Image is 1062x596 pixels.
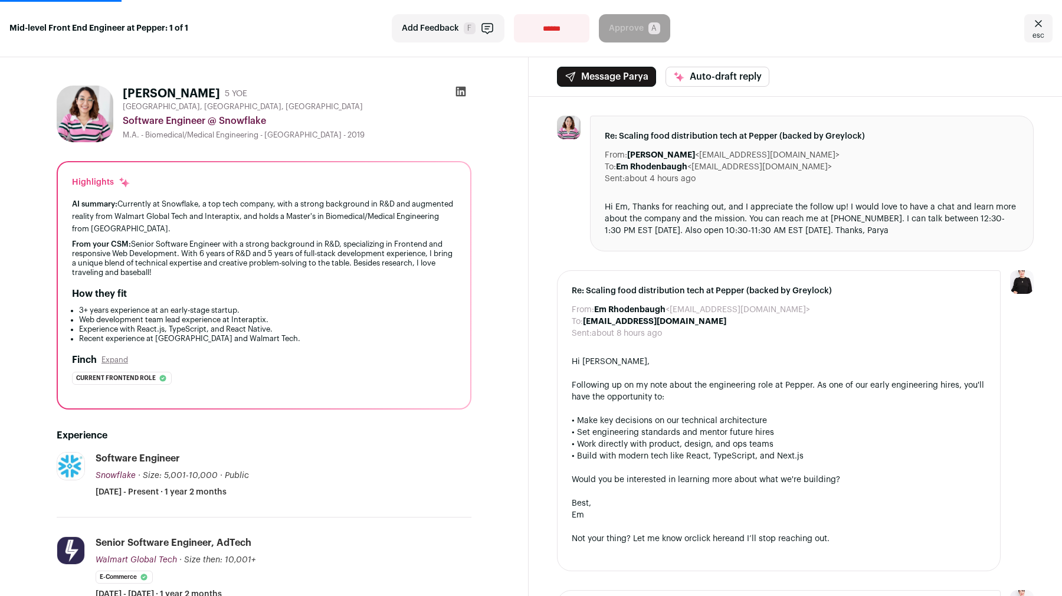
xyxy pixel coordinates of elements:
[627,151,695,159] b: [PERSON_NAME]
[123,114,471,128] div: Software Engineer @ Snowflake
[572,450,986,462] div: • Build with modern tech like React, TypeScript, and Next.js
[572,415,986,427] div: • Make key decisions on our technical architecture
[79,306,456,315] li: 3+ years experience at an early-stage startup.
[225,471,249,480] span: Public
[138,471,218,480] span: · Size: 5,001-10,000
[72,353,97,367] h2: Finch
[72,240,456,277] div: Senior Software Engineer with a strong background in R&D, specializing in Frontend and responsive...
[572,285,986,297] span: Re: Scaling food distribution tech at Pepper (backed by Greylock)
[666,67,769,87] button: Auto-draft reply
[594,306,666,314] b: Em Rhodenbaugh
[96,452,180,465] div: Software Engineer
[96,556,177,564] span: Walmart Global Tech
[1024,14,1053,42] a: Close
[605,130,1019,142] span: Re: Scaling food distribution tech at Pepper (backed by Greylock)
[79,334,456,343] li: Recent experience at [GEOGRAPHIC_DATA] and Walmart Tech.
[96,571,153,584] li: E-commerce
[402,22,459,34] span: Add Feedback
[572,356,986,368] div: Hi [PERSON_NAME],
[616,163,687,171] b: Em Rhodenbaugh
[72,198,456,235] div: Currently at Snowflake, a top tech company, with a strong background in R&D and augmented reality...
[605,161,616,173] dt: To:
[583,317,726,326] b: [EMAIL_ADDRESS][DOMAIN_NAME]
[616,161,832,173] dd: <[EMAIL_ADDRESS][DOMAIN_NAME]>
[572,497,986,509] div: Best,
[57,86,113,142] img: 2e040f5ea8e430a2e0e42a7db30c81b532acc8c36c9d46316864f0f093ee5a1b.jpg
[9,22,188,34] strong: Mid-level Front End Engineer at Pepper: 1 of 1
[72,200,117,208] span: AI summary:
[123,86,220,102] h1: [PERSON_NAME]
[76,372,156,384] span: Current frontend role
[101,355,128,365] button: Expand
[572,328,592,339] dt: Sent:
[572,533,986,545] div: Not your thing? Let me know or and I’ll stop reaching out.
[57,453,84,480] img: 86f8c63b74521edf3df2220c8bc1d18e0971211d92f026f75a53dcf2340db80a.jpg
[79,315,456,325] li: Web development team lead experience at Interaptix.
[605,173,625,185] dt: Sent:
[572,438,986,450] div: • Work directly with product, design, and ops teams
[57,428,471,443] h2: Experience
[605,149,627,161] dt: From:
[392,14,504,42] button: Add Feedback F
[692,535,730,543] a: click here
[79,325,456,334] li: Experience with React.js, TypeScript, and React Native.
[572,509,986,521] div: Em
[1010,270,1034,294] img: 9240684-medium_jpg
[572,316,583,328] dt: To:
[464,22,476,34] span: F
[572,474,986,486] div: Would you be interested in learning more about what we're building?
[557,116,581,139] img: 2e040f5ea8e430a2e0e42a7db30c81b532acc8c36c9d46316864f0f093ee5a1b.jpg
[625,173,696,185] dd: about 4 hours ago
[225,88,247,100] div: 5 YOE
[123,102,363,112] span: [GEOGRAPHIC_DATA], [GEOGRAPHIC_DATA], [GEOGRAPHIC_DATA]
[594,304,810,316] dd: <[EMAIL_ADDRESS][DOMAIN_NAME]>
[72,287,127,301] h2: How they fit
[1032,31,1044,40] span: esc
[179,556,255,564] span: · Size then: 10,001+
[557,67,656,87] button: Message Parya
[96,471,136,480] span: Snowflake
[572,379,986,403] div: Following up on my note about the engineering role at Pepper. As one of our early engineering hir...
[96,536,251,549] div: Senior Software Engineer, AdTech
[627,149,840,161] dd: <[EMAIL_ADDRESS][DOMAIN_NAME]>
[592,328,662,339] dd: about 8 hours ago
[572,304,594,316] dt: From:
[220,470,222,482] span: ·
[72,176,130,188] div: Highlights
[96,486,227,498] span: [DATE] - Present · 1 year 2 months
[605,201,1019,237] div: Hi Em, Thanks for reaching out, and I appreciate the follow up! I would love to have a chat and l...
[57,537,84,564] img: 550f42564f9aab44fd7ae8babfbd296e2a666cbf8a1b963944ec9d094242b394.jpg
[72,240,131,248] span: From your CSM:
[123,130,471,140] div: M.A. - Biomedical/Medical Engineering - [GEOGRAPHIC_DATA] - 2019
[572,427,986,438] div: • Set engineering standards and mentor future hires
